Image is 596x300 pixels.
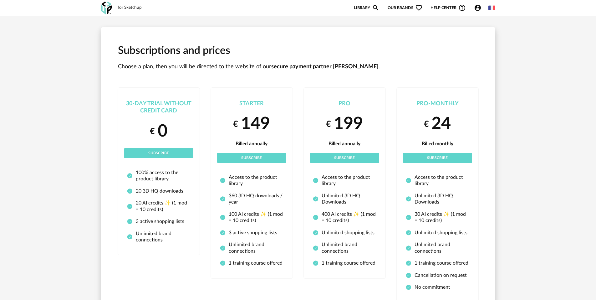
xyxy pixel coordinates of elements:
font: 20 3D HQ downloads [136,189,183,194]
span: Account Circle icon [474,4,484,12]
span: Help Circle Outline icon [458,4,466,12]
font: Help Center [430,6,456,10]
font: Billed monthly [422,141,453,146]
font: Subscribe [148,151,169,155]
font: 0 [158,123,167,140]
font: Subscribe [334,156,355,160]
span: Help CenterHelp Circle Outline icon [430,4,466,12]
font: 1 training course offered [229,261,283,266]
a: LibraryMagnify icon [354,4,380,12]
font: 3 active shopping lists [229,230,277,235]
button: Subscribe [217,153,286,163]
font: 360 3D HQ downloads / year [229,193,283,204]
font: Pro-Monthly [416,101,459,106]
font: 30 AI credits ✨ (1 mod = 10 credits) [415,212,466,223]
font: Unlimited shopping lists [322,230,374,235]
font: Our brands [388,6,413,10]
font: 30-day trial without credit card [126,101,191,114]
img: fr [488,4,495,11]
font: Pro [339,101,350,106]
font: 24 [431,116,451,132]
font: Library [354,6,370,10]
font: 149 [241,116,270,132]
font: € [233,120,238,128]
font: 20 AI credits ✨ (1 mod = 10 credits) [136,200,187,212]
font: Unlimited shopping lists [415,230,467,235]
font: Cancellation on request [415,273,467,278]
font: Choose a plan, then you will be directed to the website of our [118,64,271,70]
font: Billed annually [236,141,267,146]
font: 1 training course offered [322,261,375,266]
font: Subscribe [241,156,262,160]
font: 100% access to the product library [136,170,178,181]
font: . [379,64,380,70]
font: 400 AI credits ✨ (1 mod = 10 credits) [322,212,376,223]
span: Account Circle icon [474,4,481,12]
font: Starter [239,101,264,106]
font: Access to the product library [415,175,463,186]
font: Subscriptions and prices [118,45,230,56]
font: 100 AI credits ✨ (1 mod = 10 credits) [229,212,283,223]
font: Unlimited 3D HQ Downloads [415,193,453,204]
button: Subscribe [310,153,379,163]
font: 1 training course offered [415,261,468,266]
button: Subscribe [403,153,472,163]
font: No commitment [415,285,450,290]
font: for Sketchup [118,5,142,10]
font: 199 [334,116,363,132]
font: secure payment partner [PERSON_NAME] [271,64,379,70]
font: Unlimited brand connections [415,242,450,253]
font: € [424,120,429,128]
font: Unlimited brand connections [322,242,357,253]
font: € [150,127,155,136]
font: Subscribe [427,156,448,160]
font: 3 active shopping lists [136,219,184,224]
font: Access to the product library [322,175,370,186]
font: Unlimited brand connections [229,242,264,253]
font: Unlimited 3D HQ Downloads [322,193,360,204]
font: Access to the product library [229,175,277,186]
button: Subscribe [124,148,193,158]
font: € [326,120,331,128]
img: OXP [101,2,112,14]
span: Magnify icon [372,4,380,12]
font: Unlimited brand connections [136,231,171,242]
font: Billed annually [329,141,360,146]
span: Heart Outline icon [415,4,423,12]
